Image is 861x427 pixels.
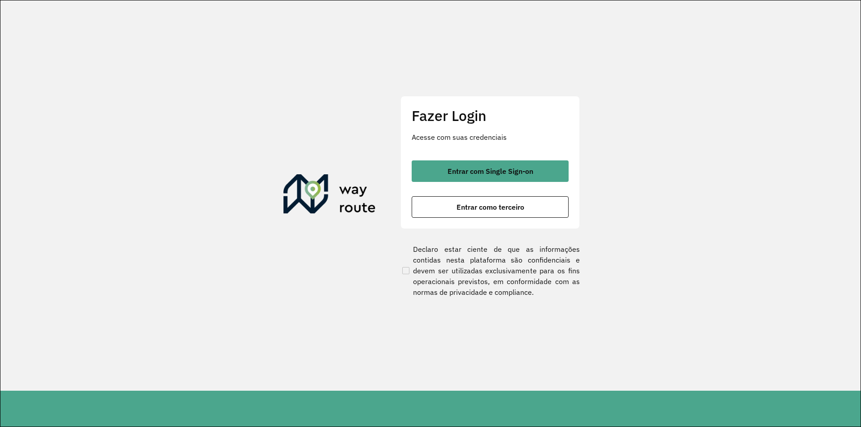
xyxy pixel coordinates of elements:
[412,132,569,142] p: Acesse com suas credenciais
[400,244,580,298] label: Declaro estar ciente de que as informações contidas nesta plataforma são confidenciais e devem se...
[283,174,376,217] img: Roteirizador AmbevTech
[412,160,569,182] button: button
[457,203,524,211] span: Entrar como terceiro
[448,168,533,175] span: Entrar com Single Sign-on
[412,107,569,124] h2: Fazer Login
[412,196,569,218] button: button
